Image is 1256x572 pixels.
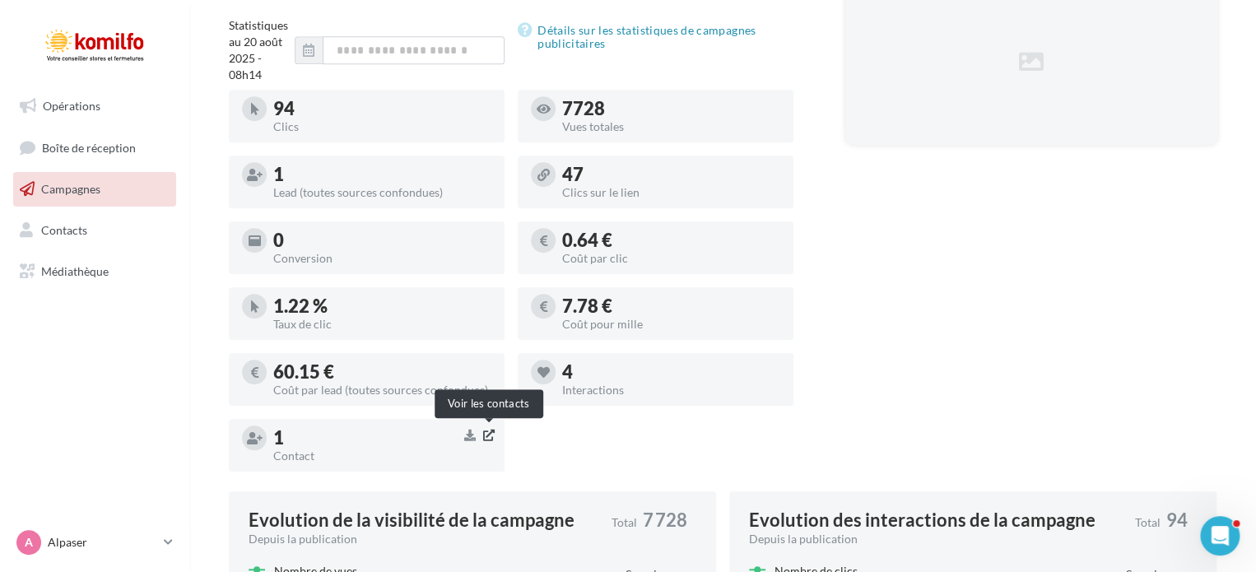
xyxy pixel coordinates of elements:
div: Clics sur le lien [562,187,780,198]
p: Alpaser [48,534,157,551]
div: Lead (toutes sources confondues) [273,187,491,198]
div: Clics [273,121,491,133]
div: Voir les contacts [435,389,543,418]
div: Contact [273,450,491,462]
span: Total [1135,517,1161,528]
span: Médiathèque [41,263,109,277]
iframe: Intercom live chat [1200,516,1240,556]
a: Boîte de réception [10,130,179,165]
div: Vues totales [562,121,780,133]
a: A Alpaser [13,527,176,558]
span: Contacts [41,223,87,237]
span: Boîte de réception [42,140,136,154]
span: A [25,534,33,551]
div: Coût par clic [562,253,780,264]
div: 1 [273,165,491,184]
a: Détails sur les statistiques de campagnes publicitaires [518,21,793,53]
span: Campagnes [41,182,100,196]
div: 60.15 € [273,363,491,381]
div: 7.78 € [562,297,780,315]
span: Total [612,517,637,528]
div: Depuis la publication [249,531,598,547]
div: Interactions [562,384,780,396]
div: Conversion [273,253,491,264]
a: Campagnes [10,172,179,207]
div: Evolution de la visibilité de la campagne [249,511,575,529]
div: 0.64 € [562,231,780,249]
a: Opérations [10,89,179,123]
div: Coût pour mille [562,319,780,330]
div: 47 [562,165,780,184]
span: 7 728 [643,511,687,529]
div: Taux de clic [273,319,491,330]
div: Statistiques au 20 août 2025 - 08h14 [229,17,295,83]
a: Médiathèque [10,254,179,289]
div: 1 [273,429,491,447]
div: 94 [273,100,491,118]
div: 1.22 % [273,297,491,315]
a: Contacts [10,213,179,248]
span: Opérations [43,99,100,113]
div: 7728 [562,100,780,118]
div: Coût par lead (toutes sources confondues) [273,384,491,396]
span: 94 [1166,511,1188,529]
div: 0 [273,231,491,249]
div: Depuis la publication [749,531,1122,547]
div: Evolution des interactions de la campagne [749,511,1096,529]
div: 4 [562,363,780,381]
